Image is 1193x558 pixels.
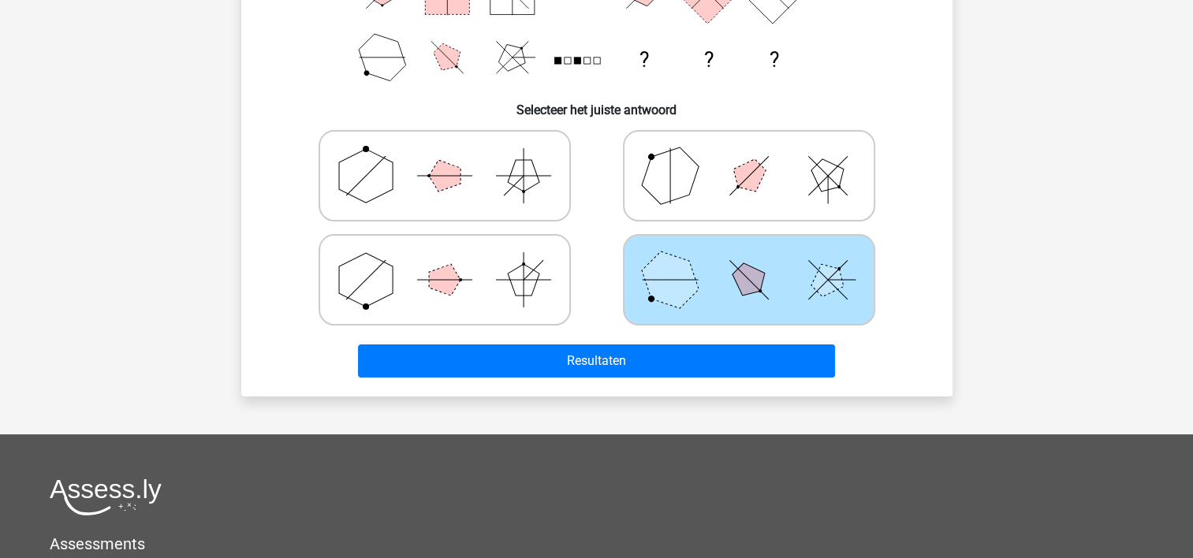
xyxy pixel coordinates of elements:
[639,48,648,72] text: ?
[358,344,835,378] button: Resultaten
[704,48,714,72] text: ?
[50,534,1143,553] h5: Assessments
[50,478,162,515] img: Assessly logo
[769,48,778,72] text: ?
[267,90,927,117] h6: Selecteer het juiste antwoord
